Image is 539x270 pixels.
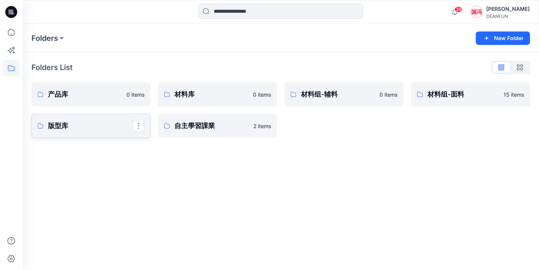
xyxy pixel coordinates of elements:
[486,4,530,13] div: [PERSON_NAME]
[427,89,499,100] p: 材料组-面料
[411,82,530,106] a: 材料组-面料15 items
[158,114,277,138] a: 自主學習課業2 items
[253,122,271,130] p: 2 items
[31,62,73,73] p: Folders List
[454,6,463,12] span: 39
[31,114,150,138] a: 版型库
[284,82,404,106] a: 材料组-辅料0 items
[174,121,249,131] p: 自主學習課業
[48,121,133,131] p: 版型库
[380,91,398,98] p: 0 items
[486,13,530,19] div: DEANFUN
[48,89,122,100] p: 产品库
[158,82,277,106] a: 材料库0 items
[127,91,144,98] p: 0 items
[174,89,249,100] p: 材料库
[31,82,150,106] a: 产品库0 items
[476,31,530,45] button: New Folder
[301,89,375,100] p: 材料组-辅料
[253,91,271,98] p: 0 items
[503,91,524,98] p: 15 items
[31,33,58,43] a: Folders
[470,5,483,19] div: 国冯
